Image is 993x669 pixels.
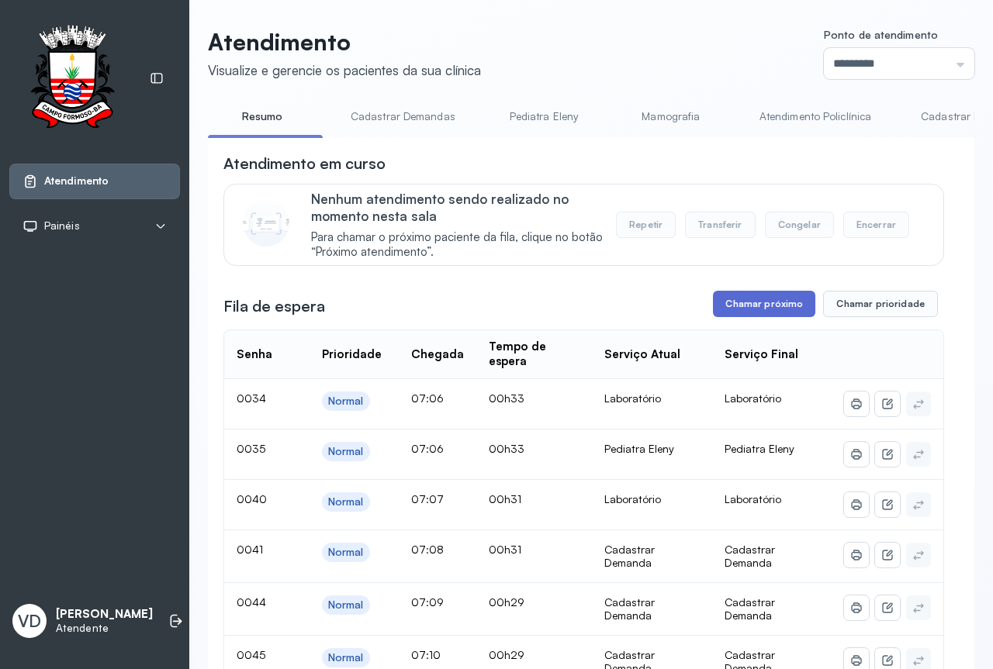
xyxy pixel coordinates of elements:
span: Cadastrar Demanda [725,543,775,570]
div: Laboratório [604,391,700,405]
div: Pediatra Eleny [604,442,700,456]
div: Cadastrar Demanda [604,595,700,622]
span: 0045 [237,648,265,661]
div: Serviço Atual [604,347,680,362]
span: 07:10 [411,648,441,661]
button: Chamar próximo [713,291,815,317]
a: Resumo [208,104,317,129]
h3: Atendimento em curso [223,153,386,174]
div: Visualize e gerencie os pacientes da sua clínica [208,62,481,78]
a: Pediatra Eleny [490,104,598,129]
div: Chegada [411,347,464,362]
div: Normal [328,598,364,612]
span: 0040 [237,492,267,505]
div: Tempo de espera [489,340,580,369]
span: 0041 [237,543,263,556]
p: Nenhum atendimento sendo realizado no momento nesta sala [311,191,616,224]
span: Pediatra Eleny [725,442,794,455]
span: 00h29 [489,648,524,661]
span: 07:09 [411,595,444,609]
span: Painéis [44,219,80,233]
span: 00h33 [489,391,524,405]
div: Normal [328,495,364,509]
span: 00h31 [489,543,521,556]
a: Mamografia [617,104,725,129]
img: Logotipo do estabelecimento [16,25,128,133]
a: Cadastrar Demandas [335,104,471,129]
span: 00h29 [489,595,524,609]
span: 00h31 [489,492,521,505]
div: Normal [328,445,364,458]
div: Normal [328,395,364,408]
p: [PERSON_NAME] [56,607,153,622]
span: Ponto de atendimento [824,28,938,41]
span: 07:07 [411,492,444,505]
span: 07:08 [411,543,444,556]
span: Para chamar o próximo paciente da fila, clique no botão “Próximo atendimento”. [311,230,616,260]
span: 0044 [237,595,266,609]
button: Repetir [616,212,676,238]
span: Laboratório [725,391,781,405]
span: 07:06 [411,442,444,455]
p: Atendimento [208,28,481,56]
span: Laboratório [725,492,781,505]
h3: Fila de espera [223,295,325,317]
a: Atendimento Policlínica [744,104,887,129]
span: 0034 [237,391,266,405]
div: Laboratório [604,492,700,506]
div: Normal [328,651,364,664]
span: Atendimento [44,174,109,188]
button: Chamar prioridade [823,291,938,317]
a: Atendimento [22,174,167,189]
button: Transferir [685,212,756,238]
span: 00h33 [489,442,524,455]
p: Atendente [56,622,153,635]
div: Senha [237,347,272,362]
div: Cadastrar Demanda [604,543,700,570]
img: Imagem de CalloutCard [243,200,289,247]
div: Serviço Final [725,347,798,362]
span: 07:06 [411,391,444,405]
span: Cadastrar Demanda [725,595,775,622]
span: 0035 [237,442,265,455]
button: Encerrar [843,212,909,238]
button: Congelar [765,212,834,238]
div: Prioridade [322,347,382,362]
div: Normal [328,546,364,559]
